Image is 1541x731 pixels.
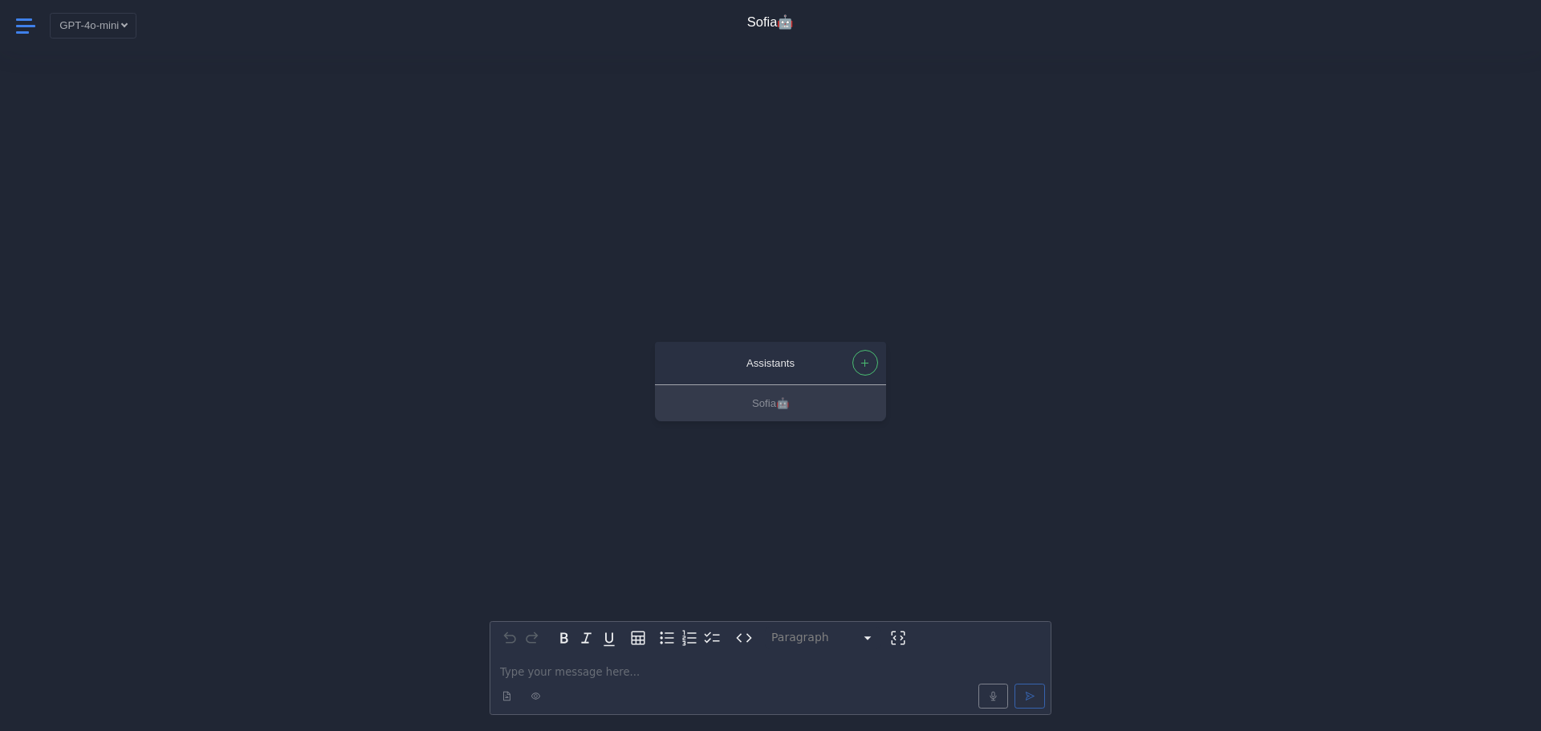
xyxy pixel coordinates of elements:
button: Italic [575,627,598,649]
button: Underline [598,627,620,649]
button: Bulleted list [656,627,678,649]
div: toggle group [656,627,723,649]
button: GPT-4o-mini [50,13,136,38]
button: Bold [553,627,575,649]
button: Check list [701,627,723,649]
button: Block type [765,627,880,649]
button: Inline code format [733,627,755,649]
button: Numbered list [678,627,701,649]
h4: Sofia🤖 [747,14,795,30]
button: Sofia🤖 [655,385,886,421]
div: Assistants [671,355,870,372]
div: editable markdown [490,654,1051,714]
